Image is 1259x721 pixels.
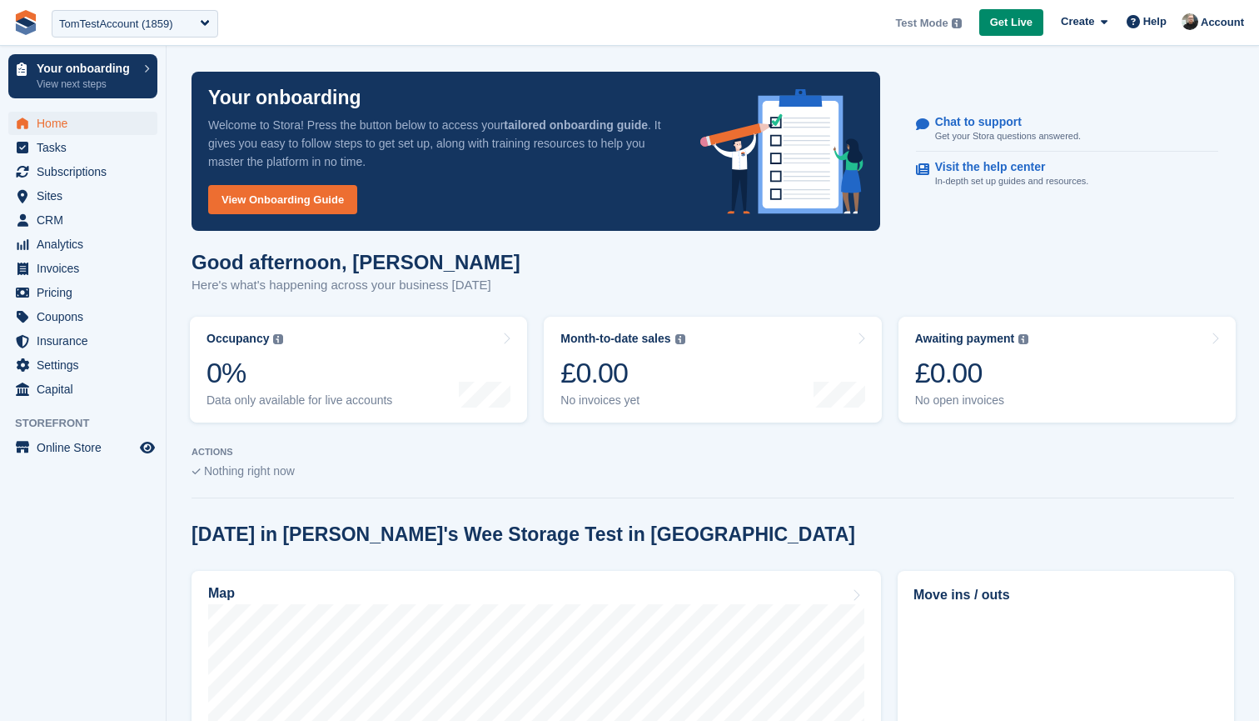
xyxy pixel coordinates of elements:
h2: Map [208,586,235,601]
img: icon-info-grey-7440780725fd019a000dd9b08b2336e03edf1995a4989e88bcd33f0948082b44.svg [273,334,283,344]
span: Tasks [37,136,137,159]
span: Coupons [37,305,137,328]
p: Your onboarding [208,88,361,108]
div: No invoices yet [560,393,684,408]
img: icon-info-grey-7440780725fd019a000dd9b08b2336e03edf1995a4989e88bcd33f0948082b44.svg [952,18,962,28]
div: £0.00 [560,356,684,390]
div: 0% [207,356,392,390]
a: menu [8,136,157,159]
span: Settings [37,353,137,377]
a: Get Live [979,9,1043,37]
span: CRM [37,208,137,232]
div: Awaiting payment [915,332,1015,346]
a: menu [8,160,157,183]
img: icon-info-grey-7440780725fd019a000dd9b08b2336e03edf1995a4989e88bcd33f0948082b44.svg [675,334,685,344]
div: £0.00 [915,356,1029,390]
span: Analytics [37,233,137,256]
h2: [DATE] in [PERSON_NAME]'s Wee Storage Test in [GEOGRAPHIC_DATA] [192,523,855,546]
span: Test Mode [895,15,948,32]
p: Here's what's happening across your business [DATE] [192,276,520,295]
a: menu [8,233,157,256]
span: Invoices [37,257,137,280]
span: Insurance [37,329,137,353]
p: Get your Stora questions answered. [935,129,1081,143]
a: menu [8,436,157,459]
a: Visit the help center In-depth set up guides and resources. [916,152,1218,197]
a: menu [8,353,157,377]
a: Occupancy 0% Data only available for live accounts [190,317,527,423]
img: blank_slate_check_icon-ba018cac091ee9be17c0a81a6c232d5eb81de652e7a59be601be346b1b6ddf79.svg [192,468,201,475]
a: menu [8,329,157,353]
a: View Onboarding Guide [208,185,357,214]
span: Help [1143,13,1167,30]
img: onboarding-info-6c161a55d2c0e0a8cae90662b2fe09162a5109e8cc188191df67fb4f79e88e88.svg [700,89,863,214]
a: menu [8,257,157,280]
p: ACTIONS [192,447,1234,458]
a: menu [8,281,157,304]
span: Online Store [37,436,137,459]
a: menu [8,112,157,135]
span: Capital [37,378,137,401]
p: Chat to support [935,115,1067,129]
img: icon-info-grey-7440780725fd019a000dd9b08b2336e03edf1995a4989e88bcd33f0948082b44.svg [1018,334,1028,344]
a: Chat to support Get your Stora questions answered. [916,107,1218,153]
h2: Move ins / outs [913,585,1218,605]
strong: tailored onboarding guide [504,118,648,132]
p: In-depth set up guides and resources. [935,174,1089,188]
div: No open invoices [915,393,1029,408]
a: Preview store [137,438,157,458]
div: Month-to-date sales [560,332,670,346]
span: Get Live [990,14,1033,31]
div: TomTestAccount (1859) [59,16,173,33]
img: stora-icon-8386f47178a22dfd0bd8f6a31ec36ba5ce8667c1dd55bd0f319d3a0aa187defe.svg [13,10,38,35]
p: Visit the help center [935,160,1076,174]
div: Occupancy [207,332,269,346]
span: Nothing right now [204,464,295,478]
p: View next steps [37,77,136,92]
p: Your onboarding [37,63,136,74]
span: Account [1201,14,1244,31]
a: Month-to-date sales £0.00 No invoices yet [544,317,881,423]
span: Pricing [37,281,137,304]
span: Home [37,112,137,135]
span: Subscriptions [37,160,137,183]
a: menu [8,208,157,232]
span: Create [1061,13,1094,30]
a: menu [8,378,157,401]
a: Awaiting payment £0.00 No open invoices [898,317,1236,423]
p: Welcome to Stora! Press the button below to access your . It gives you easy to follow steps to ge... [208,116,674,171]
h1: Good afternoon, [PERSON_NAME] [192,251,520,273]
img: Tom Huddleston [1182,13,1198,30]
span: Storefront [15,415,166,432]
div: Data only available for live accounts [207,393,392,408]
a: menu [8,184,157,208]
span: Sites [37,184,137,208]
a: menu [8,305,157,328]
a: Your onboarding View next steps [8,54,157,98]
